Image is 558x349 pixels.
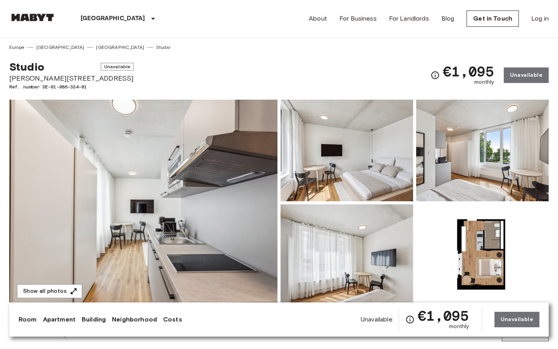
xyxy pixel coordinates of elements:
img: Marketing picture of unit DE-01-086-334-01 [9,100,277,306]
span: €1,095 [418,309,469,323]
a: Neighborhood [112,315,157,324]
a: Log in [531,14,549,23]
a: For Landlords [389,14,429,23]
img: Picture of unit DE-01-086-334-01 [416,204,549,306]
a: For Business [339,14,377,23]
span: Ref. number DE-01-086-334-01 [9,83,134,90]
a: Get in Touch [467,10,519,27]
a: [GEOGRAPHIC_DATA] [36,44,84,51]
a: Blog [441,14,455,23]
button: Show all photos [17,284,82,299]
a: [GEOGRAPHIC_DATA] [96,44,144,51]
img: Habyt [9,14,56,21]
a: Europe [9,44,24,51]
a: Apartment [43,315,76,324]
span: Studio [9,60,44,73]
svg: Check cost overview for full price breakdown. Please note that discounts apply to new joiners onl... [431,71,440,80]
span: monthly [449,323,469,330]
p: [GEOGRAPHIC_DATA] [81,14,145,23]
span: Unavailable [361,315,393,324]
a: Costs [163,315,182,324]
a: Studio [156,44,170,51]
img: Picture of unit DE-01-086-334-01 [281,100,413,201]
span: [PERSON_NAME][STREET_ADDRESS] [9,73,134,83]
img: Picture of unit DE-01-086-334-01 [281,204,413,306]
a: Building [82,315,106,324]
a: Room [19,315,37,324]
svg: Check cost overview for full price breakdown. Please note that discounts apply to new joiners onl... [405,315,415,324]
a: About [309,14,327,23]
span: Unavailable [101,63,134,71]
span: €1,095 [443,64,494,78]
span: monthly [474,78,494,86]
img: Picture of unit DE-01-086-334-01 [416,100,549,201]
